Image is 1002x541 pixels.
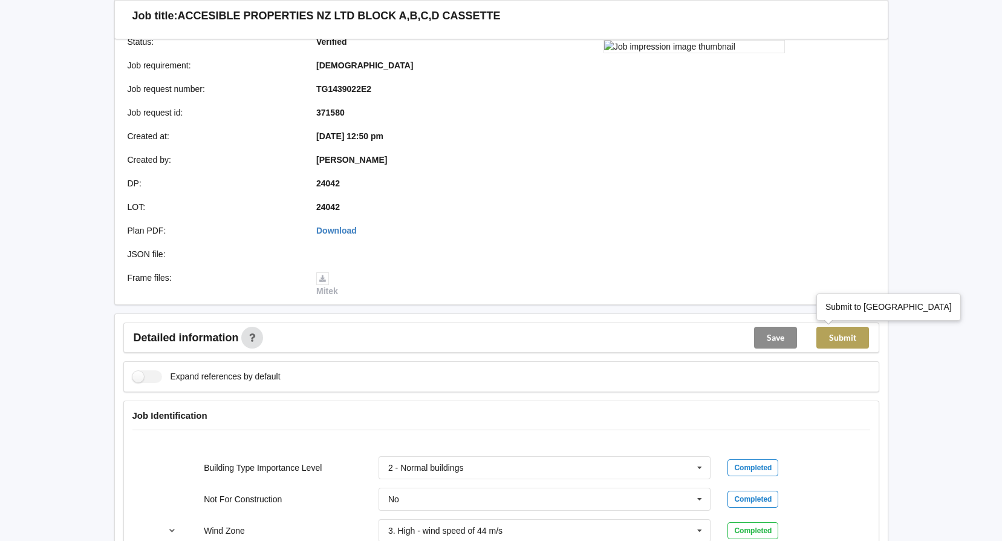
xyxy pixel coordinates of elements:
[388,464,464,472] div: 2 - Normal buildings
[316,202,340,212] b: 24042
[388,526,503,535] div: 3. High - wind speed of 44 m/s
[316,37,347,47] b: Verified
[825,301,952,313] div: Submit to [GEOGRAPHIC_DATA]
[204,463,322,473] label: Building Type Importance Level
[134,332,239,343] span: Detailed information
[316,61,413,70] b: [DEMOGRAPHIC_DATA]
[816,327,869,349] button: Submit
[727,459,778,476] div: Completed
[316,84,371,94] b: TG1439022E2
[132,370,281,383] label: Expand references by default
[388,495,399,503] div: No
[178,9,501,23] h3: ACCESIBLE PROPERTIES NZ LTD BLOCK A,B,C,D CASSETTE
[119,36,308,48] div: Status :
[204,494,282,504] label: Not For Construction
[119,130,308,142] div: Created at :
[119,177,308,189] div: DP :
[204,526,245,536] label: Wind Zone
[119,248,308,260] div: JSON file :
[119,201,308,213] div: LOT :
[316,155,387,165] b: [PERSON_NAME]
[316,179,340,188] b: 24042
[119,272,308,297] div: Frame files :
[727,522,778,539] div: Completed
[603,40,785,53] img: Job impression image thumbnail
[119,225,308,237] div: Plan PDF :
[119,83,308,95] div: Job request number :
[132,410,870,421] h4: Job Identification
[316,108,345,117] b: 371580
[132,9,178,23] h3: Job title:
[316,131,383,141] b: [DATE] 12:50 pm
[316,273,338,296] a: Mitek
[316,226,357,235] a: Download
[119,154,308,166] div: Created by :
[119,59,308,71] div: Job requirement :
[727,491,778,508] div: Completed
[119,107,308,119] div: Job request id :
